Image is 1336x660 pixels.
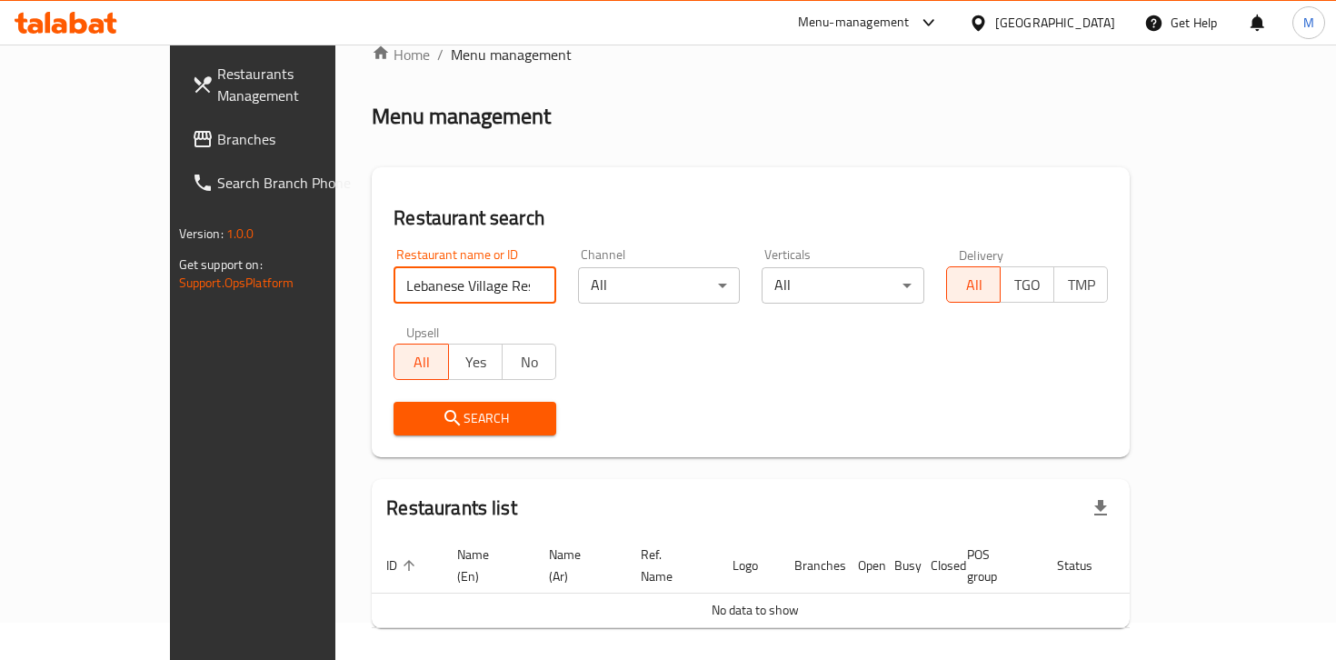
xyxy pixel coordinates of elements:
div: [GEOGRAPHIC_DATA] [995,13,1115,33]
span: Get support on: [179,253,263,276]
span: All [402,349,441,375]
button: No [502,344,556,380]
span: POS group [967,544,1021,587]
button: All [394,344,448,380]
span: M [1303,13,1314,33]
span: Status [1057,555,1116,576]
button: TGO [1000,266,1054,303]
span: TMP [1062,272,1101,298]
a: Support.OpsPlatform [179,271,294,295]
span: No data to show [712,598,799,622]
span: Restaurants Management [217,63,378,106]
nav: breadcrumb [372,44,1130,65]
label: Delivery [959,248,1004,261]
button: Search [394,402,556,435]
input: Search for restaurant name or ID.. [394,267,556,304]
div: All [762,267,924,304]
a: Branches [177,117,393,161]
label: Upsell [406,325,440,338]
h2: Menu management [372,102,551,131]
span: All [954,272,993,298]
span: ID [386,555,421,576]
th: Branches [780,538,843,594]
span: Ref. Name [641,544,696,587]
div: Menu-management [798,12,910,34]
span: Search [408,407,542,430]
a: Home [372,44,430,65]
table: enhanced table [372,538,1201,628]
th: Busy [880,538,916,594]
a: Search Branch Phone [177,161,393,205]
span: Name (En) [457,544,513,587]
button: TMP [1053,266,1108,303]
th: Open [843,538,880,594]
button: Yes [448,344,503,380]
div: Export file [1079,486,1122,530]
h2: Restaurants list [386,495,516,522]
span: Menu management [451,44,572,65]
th: Closed [916,538,952,594]
th: Logo [718,538,780,594]
span: 1.0.0 [226,222,254,245]
div: All [578,267,741,304]
h2: Restaurant search [394,205,1108,232]
a: Restaurants Management [177,52,393,117]
button: All [946,266,1001,303]
span: Search Branch Phone [217,172,378,194]
span: TGO [1008,272,1047,298]
li: / [437,44,444,65]
span: Name (Ar) [549,544,604,587]
span: Branches [217,128,378,150]
span: Yes [456,349,495,375]
span: Version: [179,222,224,245]
span: No [510,349,549,375]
